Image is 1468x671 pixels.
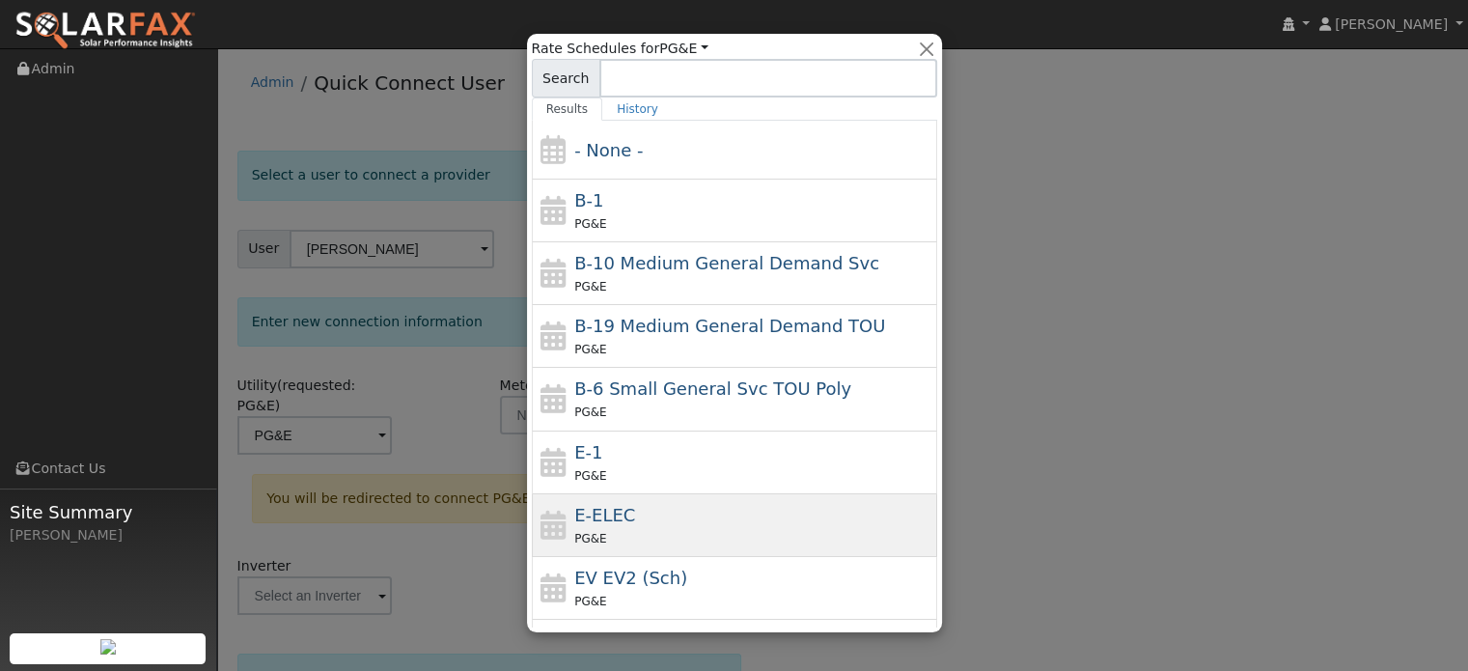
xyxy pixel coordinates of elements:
span: Site Summary [10,499,207,525]
span: PG&E [574,405,606,419]
span: B-10 Medium General Demand Service (Primary Voltage) [574,253,879,273]
img: SolarFax [14,11,196,51]
span: PG&E [574,469,606,483]
span: E-1 [574,442,602,462]
span: B-6 Small General Service TOU Poly Phase [574,378,851,399]
div: [PERSON_NAME] [10,525,207,545]
span: - None - [574,140,643,160]
span: B-19 Medium General Demand TOU (Secondary) Mandatory [574,316,885,336]
span: PG&E [574,343,606,356]
span: E-ELEC [574,505,635,525]
a: History [602,98,673,121]
span: Electric Vehicle EV2 (Sch) [574,568,687,588]
span: Search [532,59,600,98]
span: PG&E [574,595,606,608]
span: PG&E [574,280,606,294]
span: Rate Schedules for [532,39,708,59]
span: PG&E [574,532,606,545]
span: B-1 [574,190,603,210]
a: Results [532,98,603,121]
span: [PERSON_NAME] [1335,16,1448,32]
img: retrieve [100,639,116,655]
a: PG&E [659,41,708,56]
span: PG&E [574,217,606,231]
